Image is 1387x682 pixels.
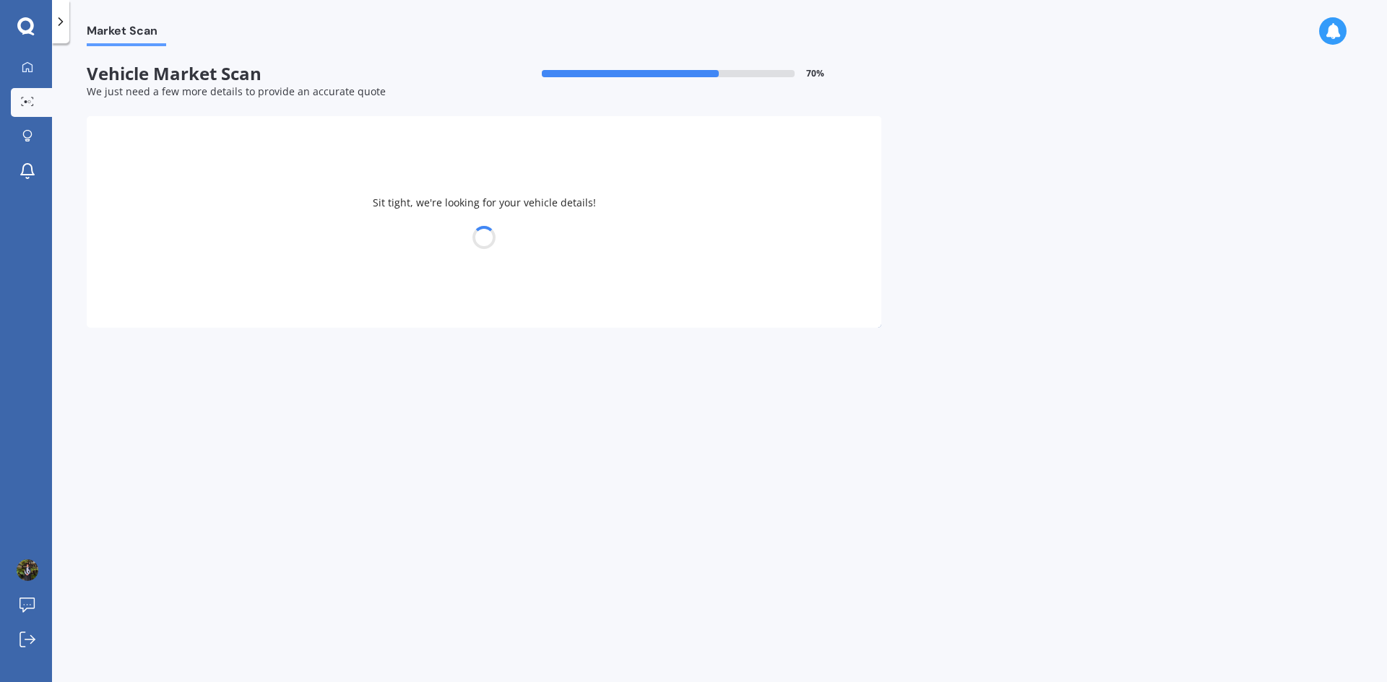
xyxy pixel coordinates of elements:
[87,116,881,328] div: Sit tight, we're looking for your vehicle details!
[806,69,824,79] span: 70 %
[87,24,166,43] span: Market Scan
[87,84,386,98] span: We just need a few more details to provide an accurate quote
[87,64,484,84] span: Vehicle Market Scan
[17,559,38,581] img: ACg8ocJIZkf8C6cGkTcf3dp9HNtf518IHyG3dGlyg955GQ9Lk4yh5Sw=s96-c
